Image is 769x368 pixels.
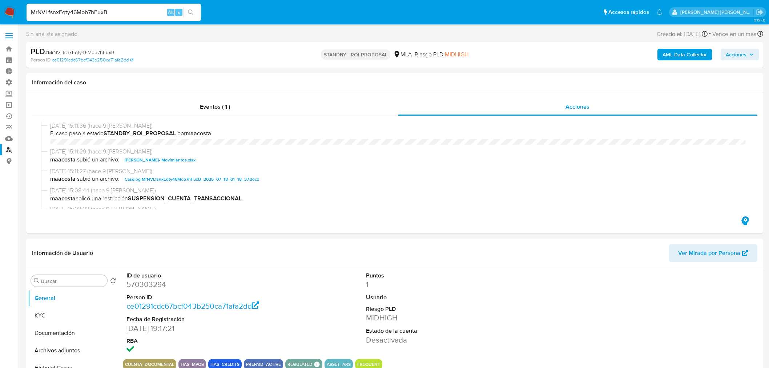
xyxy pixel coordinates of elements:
div: MLA [393,51,412,59]
span: subió un archivo: [77,175,120,184]
span: s [178,9,180,16]
h1: Información del caso [32,79,757,86]
span: # MrNVLfsnxEqty46Mob7hFuxB [45,49,114,56]
a: Salir [756,8,764,16]
dt: Puntos [366,272,518,280]
h1: Información de Usuario [32,249,93,257]
span: [DATE] 15:08:33 (hace 9 [PERSON_NAME]) [50,205,746,213]
button: Documentación [28,324,119,342]
button: cuenta_documental [125,363,174,366]
dt: RBA [126,337,279,345]
dd: MIDHIGH [366,313,518,323]
button: frequent [357,363,380,366]
dd: Desactivada [366,335,518,345]
div: Creado el: [DATE] [657,29,708,39]
span: Riesgo PLD: [415,51,468,59]
input: Buscar usuario o caso... [27,8,201,17]
span: [DATE] 15:11:29 (hace 9 [PERSON_NAME]) [50,148,746,156]
button: General [28,289,119,307]
b: STANDBY_ROI_PROPOSAL [104,129,176,137]
dd: [DATE] 19:17:21 [126,323,279,333]
span: [DATE] 15:11:36 (hace 9 [PERSON_NAME]) [50,122,746,130]
span: subió un archivo: [77,156,120,164]
dt: Fecha de Registración [126,315,279,323]
span: MIDHIGH [445,50,468,59]
b: maacosta [50,156,76,164]
button: Acciones [721,49,759,60]
span: Sin analista asignado [26,30,77,38]
a: ce01291cdc67bcf043b250ca71afa2dd [52,57,133,63]
button: Buscar [34,278,40,284]
dt: Estado de la cuenta [366,327,518,335]
p: roberto.munoz@mercadolibre.com [680,9,754,16]
button: has_credits [210,363,239,366]
input: Buscar [41,278,104,284]
span: Eventos ( 1 ) [200,103,230,111]
b: SUSPENSION_CUENTA_TRANSACCIONAL [128,194,242,203]
button: [PERSON_NAME]- Movimientos.xlsx [121,156,199,164]
b: AML Data Collector [663,49,707,60]
dd: 570303294 [126,279,279,289]
button: regulated [287,363,313,366]
span: Ver Mirada por Persona [678,244,740,262]
p: STANDBY - ROI PROPOSAL [321,49,390,60]
span: Accesos rápidos [608,8,649,16]
span: Acciones [565,103,589,111]
span: Acciones [726,49,746,60]
b: maacosta [50,175,76,184]
dt: Usuario [366,293,518,301]
button: Archivos adjuntos [28,342,119,359]
button: search-icon [183,7,198,17]
button: AML Data Collector [657,49,712,60]
button: asset_ars [327,363,351,366]
dt: ID de usuario [126,272,279,280]
span: Vence en un mes [712,30,756,38]
span: [DATE] 15:11:27 (hace 9 [PERSON_NAME]) [50,167,746,175]
b: maacosta [186,129,211,137]
button: KYC [28,307,119,324]
dt: Person ID [126,293,279,301]
dd: 1 [366,279,518,289]
span: [DATE] 15:08:44 (hace 9 [PERSON_NAME]) [50,187,746,195]
span: - [709,29,711,39]
span: Caselog MrNVLfsnxEqty46Mob7hFuxB_2025_07_18_01_18_37.docx [125,175,259,184]
button: Caselog MrNVLfsnxEqty46Mob7hFuxB_2025_07_18_01_18_37.docx [121,175,263,184]
span: [PERSON_NAME]- Movimientos.xlsx [125,156,196,164]
b: Person ID [31,57,51,63]
b: PLD [31,45,45,57]
a: ce01291cdc67bcf043b250ca71afa2dd [126,301,259,311]
span: Alt [168,9,174,16]
button: has_mpos [181,363,204,366]
a: Notificaciones [656,9,663,15]
button: prepaid_active [246,363,281,366]
span: El caso pasó a estado por [50,129,746,137]
button: Ver Mirada por Persona [669,244,757,262]
dt: Riesgo PLD [366,305,518,313]
button: Volver al orden por defecto [110,278,116,286]
span: aplicó una restricción [50,195,746,203]
b: maacosta [50,194,76,203]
